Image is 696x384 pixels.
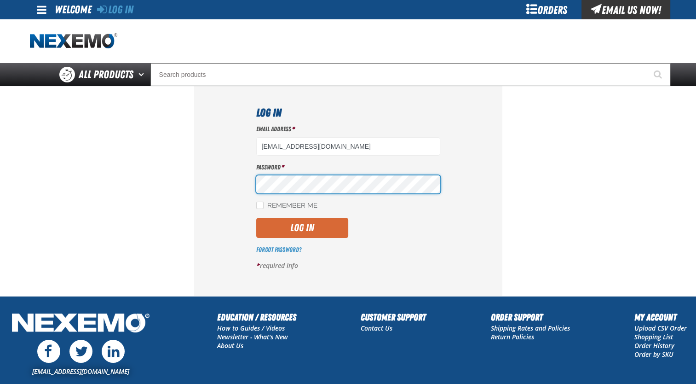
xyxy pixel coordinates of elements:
[256,262,440,270] p: required info
[634,310,687,324] h2: My Account
[634,332,673,341] a: Shopping List
[647,63,670,86] button: Start Searching
[256,163,440,172] label: Password
[256,218,348,238] button: Log In
[256,202,264,209] input: Remember Me
[634,324,687,332] a: Upload CSV Order
[634,341,674,350] a: Order History
[9,310,152,337] img: Nexemo Logo
[217,332,288,341] a: Newsletter - What's New
[135,63,150,86] button: Open All Products pages
[491,332,534,341] a: Return Policies
[256,125,440,134] label: Email Address
[491,310,570,324] h2: Order Support
[30,33,117,49] img: Nexemo logo
[217,324,285,332] a: How to Guides / Videos
[361,310,426,324] h2: Customer Support
[217,341,243,350] a: About Us
[30,33,117,49] a: Home
[32,367,129,376] a: [EMAIL_ADDRESS][DOMAIN_NAME]
[150,63,670,86] input: Search
[217,310,296,324] h2: Education / Resources
[491,324,570,332] a: Shipping Rates and Policies
[256,246,301,253] a: Forgot Password?
[256,105,440,121] h1: Log In
[79,66,133,83] span: All Products
[256,202,317,210] label: Remember Me
[634,350,673,359] a: Order by SKU
[97,3,133,16] a: Log In
[361,324,392,332] a: Contact Us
